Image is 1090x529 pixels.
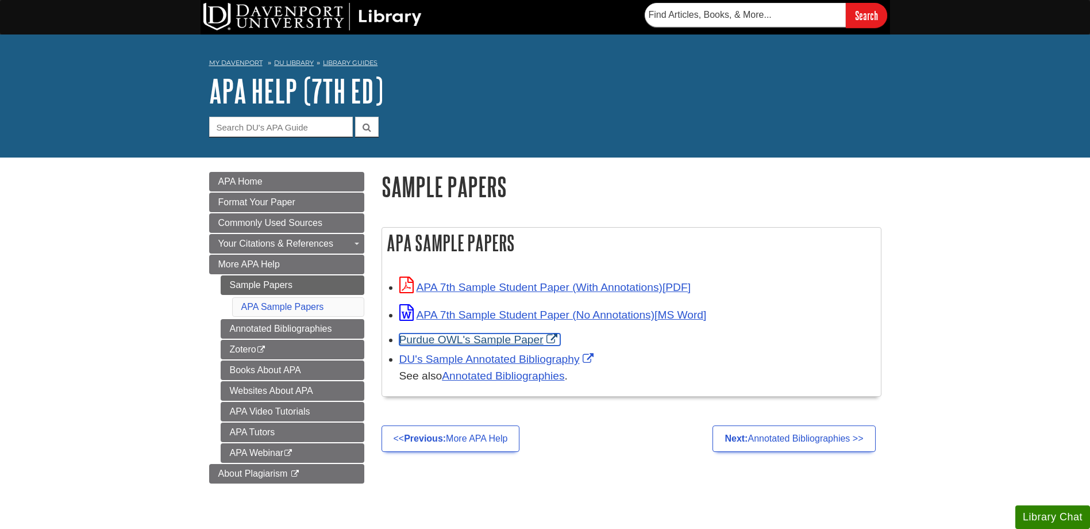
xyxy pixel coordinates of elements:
[1015,505,1090,529] button: Library Chat
[645,3,846,27] input: Find Articles, Books, & More...
[218,469,288,478] span: About Plagiarism
[221,319,364,339] a: Annotated Bibliographies
[203,3,422,30] img: DU Library
[209,234,364,254] a: Your Citations & References
[256,346,266,354] i: This link opens in a new window
[290,470,300,478] i: This link opens in a new window
[221,340,364,359] a: Zotero
[209,172,364,191] a: APA Home
[221,275,364,295] a: Sample Papers
[645,3,887,28] form: Searches DU Library's articles, books, and more
[209,464,364,484] a: About Plagiarism
[221,361,364,380] a: Books About APA
[209,213,364,233] a: Commonly Used Sources
[399,353,596,365] a: Link opens in new window
[209,58,263,68] a: My Davenport
[218,259,280,269] span: More APA Help
[399,333,560,346] a: Link opens in new window
[241,302,324,312] a: APA Sample Papers
[209,255,364,274] a: More APA Help
[846,3,887,28] input: Search
[382,425,520,452] a: <<Previous:More APA Help
[382,228,881,258] h2: APA Sample Papers
[221,423,364,442] a: APA Tutors
[323,59,378,67] a: Library Guides
[712,425,875,452] a: Next:Annotated Bibliographies >>
[218,177,263,186] span: APA Home
[209,73,383,109] a: APA Help (7th Ed)
[209,172,364,484] div: Guide Page Menu
[399,368,875,385] div: See also .
[399,281,691,293] a: Link opens in new window
[221,381,364,401] a: Websites About APA
[209,55,881,74] nav: breadcrumb
[283,450,293,457] i: This link opens in a new window
[218,218,322,228] span: Commonly Used Sources
[221,402,364,421] a: APA Video Tutorials
[221,443,364,463] a: APA Webinar
[209,117,353,137] input: Search DU's APA Guide
[209,193,364,212] a: Format Your Paper
[399,309,707,321] a: Link opens in new window
[725,434,748,443] strong: Next:
[218,239,333,248] span: Your Citations & References
[218,197,295,207] span: Format Your Paper
[382,172,881,201] h1: Sample Papers
[274,59,314,67] a: DU Library
[404,434,446,443] strong: Previous:
[442,370,564,382] a: Annotated Bibliographies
